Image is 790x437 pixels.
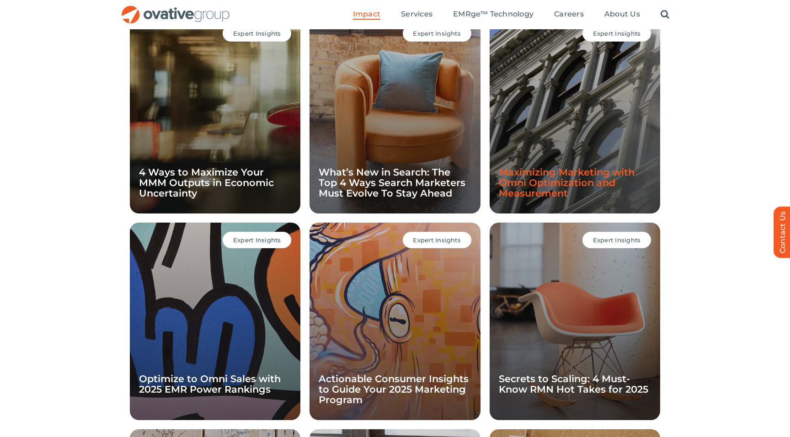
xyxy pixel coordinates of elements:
a: Maximizing Marketing with Omni Optimization and Measurement [499,166,635,199]
a: Careers [554,10,584,20]
span: EMRge™ Technology [453,10,534,19]
span: Impact [353,10,380,19]
a: About Us [604,10,640,20]
a: EMRge™ Technology [453,10,534,20]
a: Services [401,10,432,20]
a: Actionable Consumer Insights to Guide Your 2025 Marketing Program [319,373,469,405]
span: About Us [604,10,640,19]
a: Secrets to Scaling: 4 Must-Know RMN Hot Takes for 2025 [499,373,648,395]
span: Services [401,10,432,19]
a: What’s New in Search: The Top 4 Ways Search Marketers Must Evolve To Stay Ahead [319,166,465,199]
span: Careers [554,10,584,19]
a: Search [661,10,669,20]
a: 4 Ways to Maximize Your MMM Outputs in Economic Uncertainty [139,166,274,199]
a: Impact [353,10,380,20]
a: OG_Full_horizontal_RGB [121,5,230,13]
a: Optimize to Omni Sales with 2025 EMR Power Rankings [139,373,281,395]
